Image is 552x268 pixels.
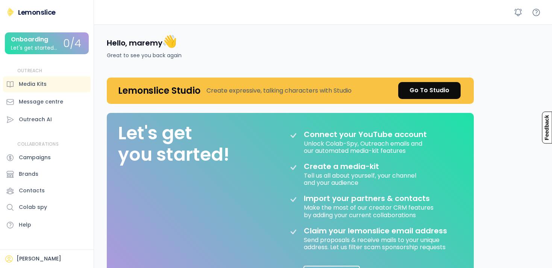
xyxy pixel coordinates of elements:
[304,194,430,203] div: Import your partners & contacts
[17,68,42,74] div: OUTREACH
[17,255,61,263] div: [PERSON_NAME]
[6,8,15,17] img: Lemonslice
[19,154,51,161] div: Campaigns
[304,203,435,218] div: Make the most of our creator CRM features by adding your current collaborations
[107,52,182,59] div: Great to see you back again
[107,33,177,49] h4: Hello, maremy
[18,8,56,17] div: Lemonslice
[17,141,59,148] div: COLLABORATIONS
[206,86,352,95] div: Create expressive, talking characters with Studio
[398,82,461,99] a: Go To Studio
[304,130,427,139] div: Connect your YouTube account
[304,162,398,171] div: Create a media-kit
[304,171,418,186] div: Tell us all about yourself, your channel and your audience
[11,45,57,51] div: Let's get started...
[63,38,81,50] div: 0/4
[19,98,63,106] div: Message centre
[304,226,447,235] div: Claim your lemonslice email address
[304,235,454,251] div: Send proposals & receive mails to your unique address. Let us filter scam sponsorship requests
[19,187,45,195] div: Contacts
[409,86,449,95] div: Go To Studio
[304,139,424,154] div: Unlock Colab-Spy, Outreach emails and our automated media-kit features
[118,122,229,166] div: Let's get you started!
[19,116,52,123] div: Outreach AI
[19,80,47,88] div: Media Kits
[11,36,48,43] div: Onboarding
[19,203,47,211] div: Colab spy
[162,33,177,50] font: 👋
[19,170,38,178] div: Brands
[19,221,31,229] div: Help
[118,85,200,96] h4: Lemonslice Studio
